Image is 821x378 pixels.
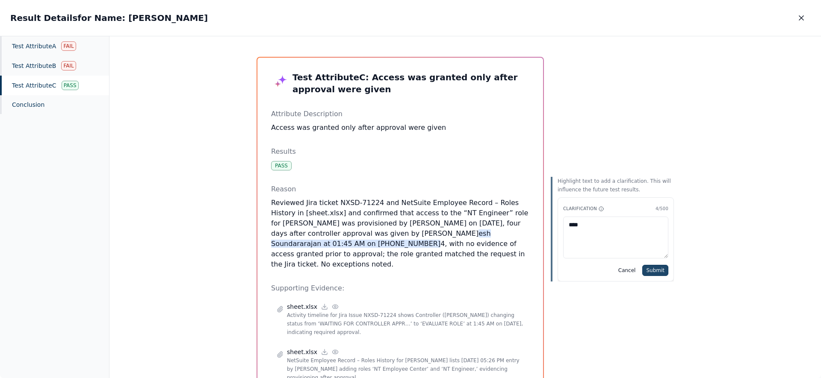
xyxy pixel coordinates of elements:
p: sheet.xlsx [287,302,317,311]
div: Fail [61,41,76,51]
a: Download file [321,303,328,311]
p: Results [271,147,529,157]
p: Attribute Description [271,109,529,119]
button: Cancel [615,265,639,276]
span: Clarification [563,205,597,213]
p: sheet.xlsx [287,348,317,356]
button: Submit [642,265,668,276]
p: Supporting Evidence: [271,283,529,293]
p: Reason [271,184,529,194]
p: Reviewed Jira ticket NXSD-71224 and NetSuite Employee Record – Roles History in [sheet.xlsx] and ... [271,198,529,270]
div: Pass [62,81,79,90]
a: Download file [321,348,328,356]
p: Activity timeline for Jira Issue NXSD-71224 shows Controller ([PERSON_NAME]) changing status from... [287,311,524,337]
h3: Test Attribute C : Access was granted only after approval were given [271,71,529,95]
h2: Result Details for Name: [PERSON_NAME] [10,12,208,24]
p: Highlight text to add a clarification. This will influence the future test results. [558,177,674,194]
span: 4 /500 [656,206,668,211]
div: Pass [271,161,292,170]
div: Fail [61,61,76,70]
p: Access was granted only after approval were given [271,123,529,133]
